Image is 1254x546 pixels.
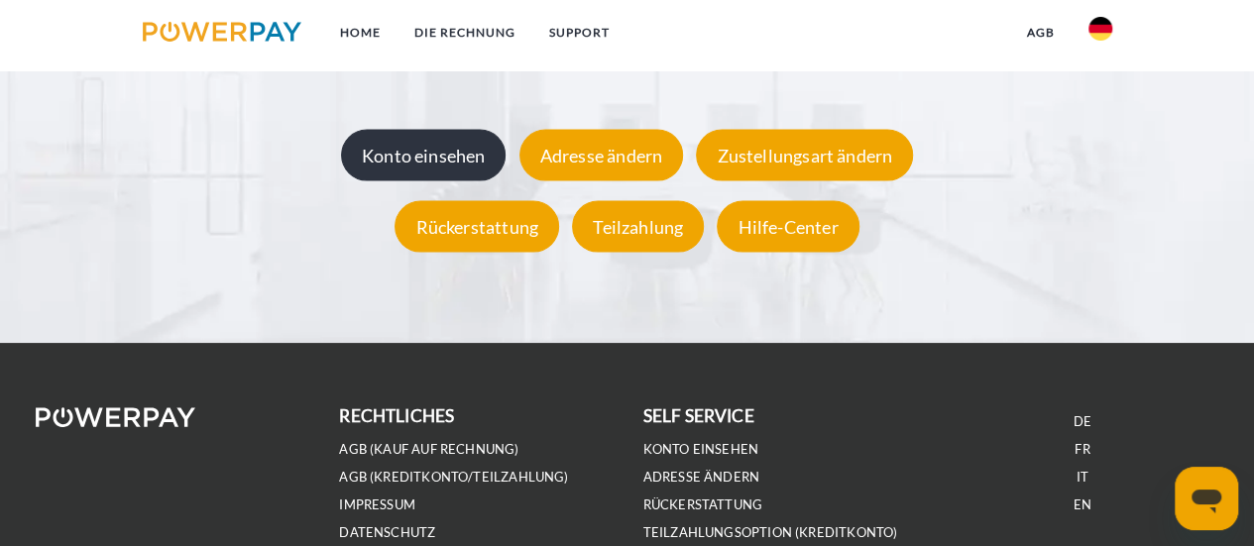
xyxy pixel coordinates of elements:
a: Teilzahlung [567,216,709,238]
a: Rückerstattung [390,216,564,238]
a: Home [322,15,397,51]
img: logo-powerpay.svg [143,22,302,42]
img: logo-powerpay-white.svg [36,407,195,427]
a: Adresse ändern [514,145,689,166]
a: Hilfe-Center [712,216,863,238]
div: Rückerstattung [395,201,559,253]
div: Adresse ändern [519,130,684,181]
div: Zustellungsart ändern [696,130,913,181]
a: Rückerstattung [643,496,763,513]
b: self service [643,405,754,426]
a: DE [1074,413,1091,430]
iframe: Schaltfläche zum Öffnen des Messaging-Fensters [1175,467,1238,530]
a: AGB (Kauf auf Rechnung) [339,441,518,458]
a: Konto einsehen [643,441,759,458]
div: Konto einsehen [341,130,507,181]
a: IMPRESSUM [339,496,415,513]
a: IT [1077,469,1088,486]
a: SUPPORT [531,15,626,51]
a: Konto einsehen [336,145,512,166]
div: Hilfe-Center [717,201,858,253]
img: de [1088,17,1112,41]
a: EN [1074,496,1091,513]
a: DIE RECHNUNG [397,15,531,51]
a: Zustellungsart ändern [691,145,918,166]
a: FR [1075,441,1089,458]
a: DATENSCHUTZ [339,524,435,541]
div: Teilzahlung [572,201,704,253]
a: Adresse ändern [643,469,760,486]
a: agb [1010,15,1072,51]
b: rechtliches [339,405,454,426]
a: AGB (Kreditkonto/Teilzahlung) [339,469,568,486]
